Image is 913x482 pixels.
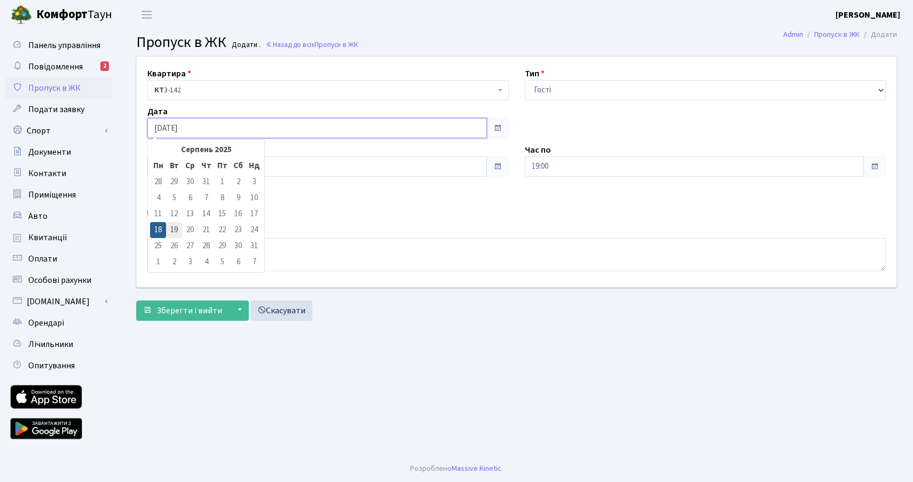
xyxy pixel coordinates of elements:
[246,222,262,238] td: 24
[147,105,168,118] label: Дата
[198,206,214,222] td: 14
[314,39,358,50] span: Пропуск в ЖК
[166,206,182,222] td: 12
[28,168,66,179] span: Контакти
[198,238,214,254] td: 28
[182,222,198,238] td: 20
[150,206,166,222] td: 11
[214,238,230,254] td: 29
[166,254,182,270] td: 2
[5,312,112,334] a: Орендарі
[246,254,262,270] td: 7
[150,158,166,174] th: Пн
[198,174,214,190] td: 31
[246,174,262,190] td: 3
[150,254,166,270] td: 1
[198,158,214,174] th: Чт
[182,174,198,190] td: 30
[214,158,230,174] th: Пт
[28,39,100,51] span: Панель управління
[182,238,198,254] td: 27
[230,174,246,190] td: 2
[150,174,166,190] td: 28
[166,222,182,238] td: 19
[36,6,112,24] span: Таун
[5,163,112,184] a: Контакти
[150,238,166,254] td: 25
[166,238,182,254] td: 26
[166,142,246,158] th: Серпень 2025
[28,146,71,158] span: Документи
[246,238,262,254] td: 31
[452,463,501,474] a: Massive Kinetic
[28,360,75,372] span: Опитування
[265,39,358,50] a: Назад до всіхПропуск в ЖК
[150,190,166,206] td: 4
[5,248,112,270] a: Оплати
[136,301,229,321] button: Зберегти і вийти
[5,270,112,291] a: Особові рахунки
[836,9,900,21] a: [PERSON_NAME]
[5,77,112,99] a: Пропуск в ЖК
[36,6,88,23] b: Комфорт
[525,144,551,156] label: Час по
[250,301,312,321] a: Скасувати
[230,206,246,222] td: 16
[147,67,191,80] label: Квартира
[166,158,182,174] th: Вт
[246,206,262,222] td: 17
[133,6,160,23] button: Переключити навігацію
[182,206,198,222] td: 13
[214,222,230,238] td: 22
[28,232,67,243] span: Квитанції
[182,254,198,270] td: 3
[28,104,84,115] span: Подати заявку
[166,190,182,206] td: 5
[246,158,262,174] th: Нд
[154,85,495,96] span: <b>КТ</b>&nbsp;&nbsp;&nbsp;&nbsp;3-142
[5,35,112,56] a: Панель управління
[214,254,230,270] td: 5
[525,67,545,80] label: Тип
[814,29,860,40] a: Пропуск в ЖК
[246,190,262,206] td: 10
[230,41,261,50] small: Додати .
[166,174,182,190] td: 29
[5,141,112,163] a: Документи
[198,222,214,238] td: 21
[28,61,83,73] span: Повідомлення
[230,254,246,270] td: 6
[147,80,509,100] span: <b>КТ</b>&nbsp;&nbsp;&nbsp;&nbsp;3-142
[28,189,76,201] span: Приміщення
[5,184,112,206] a: Приміщення
[182,158,198,174] th: Ср
[198,190,214,206] td: 7
[5,291,112,312] a: [DOMAIN_NAME]
[230,238,246,254] td: 30
[5,99,112,120] a: Подати заявку
[154,85,164,96] b: КТ
[230,222,246,238] td: 23
[5,227,112,248] a: Квитанції
[214,190,230,206] td: 8
[783,29,803,40] a: Admin
[150,222,166,238] td: 18
[28,317,64,329] span: Орендарі
[28,253,57,265] span: Оплати
[230,158,246,174] th: Сб
[5,120,112,141] a: Спорт
[5,355,112,376] a: Опитування
[5,334,112,355] a: Лічильники
[410,463,503,475] div: Розроблено .
[230,190,246,206] td: 9
[28,274,91,286] span: Особові рахунки
[5,56,112,77] a: Повідомлення2
[182,190,198,206] td: 6
[767,23,913,46] nav: breadcrumb
[214,206,230,222] td: 15
[136,31,226,53] span: Пропуск в ЖК
[860,29,897,41] li: Додати
[28,210,48,222] span: Авто
[100,61,109,71] div: 2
